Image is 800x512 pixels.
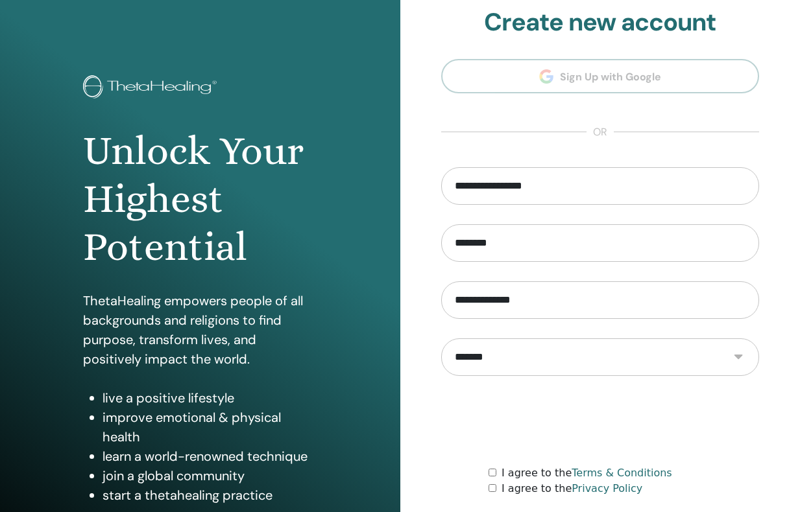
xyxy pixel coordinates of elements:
li: join a global community [103,466,317,485]
li: learn a world-renowned technique [103,447,317,466]
p: ThetaHealing empowers people of all backgrounds and religions to find purpose, transform lives, a... [83,291,317,369]
iframe: reCAPTCHA [502,395,699,446]
a: Terms & Conditions [572,467,672,479]
label: I agree to the [502,481,642,496]
li: start a thetahealing practice [103,485,317,505]
label: I agree to the [502,465,672,481]
li: live a positive lifestyle [103,388,317,408]
li: improve emotional & physical health [103,408,317,447]
a: Privacy Policy [572,482,642,495]
h1: Unlock Your Highest Potential [83,127,317,272]
h2: Create new account [441,8,760,38]
span: or [587,124,614,140]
